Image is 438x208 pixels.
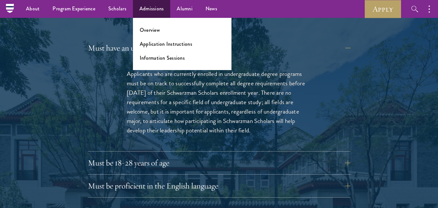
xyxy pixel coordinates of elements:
button: Must be proficient in the English language [88,178,350,194]
button: Must have an undergraduate degree [88,40,350,56]
a: Information Sessions [140,54,185,62]
p: Applicants who are currently enrolled in undergraduate degree programs must be on track to succes... [127,69,312,135]
a: Overview [140,26,160,34]
a: Application Instructions [140,40,192,48]
button: Must be 18-28 years of age [88,155,350,171]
